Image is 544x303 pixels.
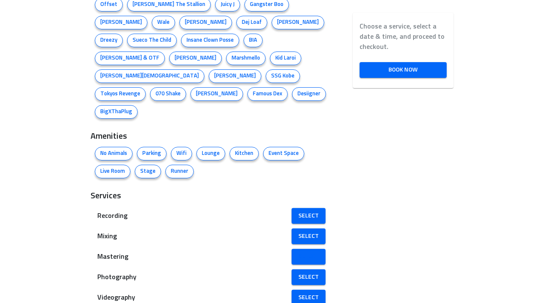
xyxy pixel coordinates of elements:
[135,167,161,176] span: Stage
[298,252,319,262] span: Select
[180,18,232,27] span: [PERSON_NAME]
[237,18,267,27] span: Dej Loaf
[366,65,439,75] span: Book Now
[95,149,132,158] span: No Animals
[292,208,326,224] a: Select
[360,62,446,78] a: Book Now
[137,149,166,158] span: Parking
[245,0,289,9] span: Gangster Boo
[215,0,240,9] span: Juicy J
[292,90,326,98] span: Desiigner
[272,18,324,27] span: [PERSON_NAME]
[166,167,193,176] span: Runner
[292,269,326,285] a: Select
[95,167,130,176] span: Live Room
[298,231,319,242] span: Select
[270,54,301,63] span: Kid Laroi
[91,246,332,267] div: Mastering
[91,226,332,246] div: Mixing
[97,211,312,221] span: Recording
[150,90,186,98] span: 070 Shake
[227,54,265,63] span: Marshmello
[91,267,332,287] div: Photography
[127,0,210,9] span: [PERSON_NAME] The Stallion
[95,0,122,9] span: Offset
[181,36,239,45] span: Insane Clown Posse
[248,90,287,98] span: Famous Dex
[292,249,326,265] a: Select
[95,108,137,116] span: BigXThaPlug
[95,72,204,80] span: [PERSON_NAME][DEMOGRAPHIC_DATA]
[95,18,147,27] span: [PERSON_NAME]
[298,292,319,303] span: Select
[191,90,243,98] span: [PERSON_NAME]
[97,231,312,241] span: Mixing
[171,149,192,158] span: Wifi
[97,292,312,303] span: Videography
[152,18,175,27] span: Wale
[95,36,122,45] span: Dreezy
[91,189,332,202] h3: Services
[360,21,446,52] label: Choose a service, select a date & time, and proceed to checkout.
[91,206,332,226] div: Recording
[97,272,312,282] span: Photography
[292,229,326,244] a: Select
[263,149,304,158] span: Event Space
[244,36,262,45] span: BIA
[197,149,225,158] span: Lounge
[97,252,312,262] span: Mastering
[298,272,319,283] span: Select
[298,211,319,221] span: Select
[91,130,332,143] h3: Amenities
[266,72,300,80] span: SSG Kobe
[95,54,164,63] span: [PERSON_NAME] & OTF
[170,54,221,63] span: [PERSON_NAME]
[209,72,261,80] span: [PERSON_NAME]
[95,90,145,98] span: Tokyos Revenge
[127,36,176,45] span: Sueco The Child
[230,149,258,158] span: Kitchen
